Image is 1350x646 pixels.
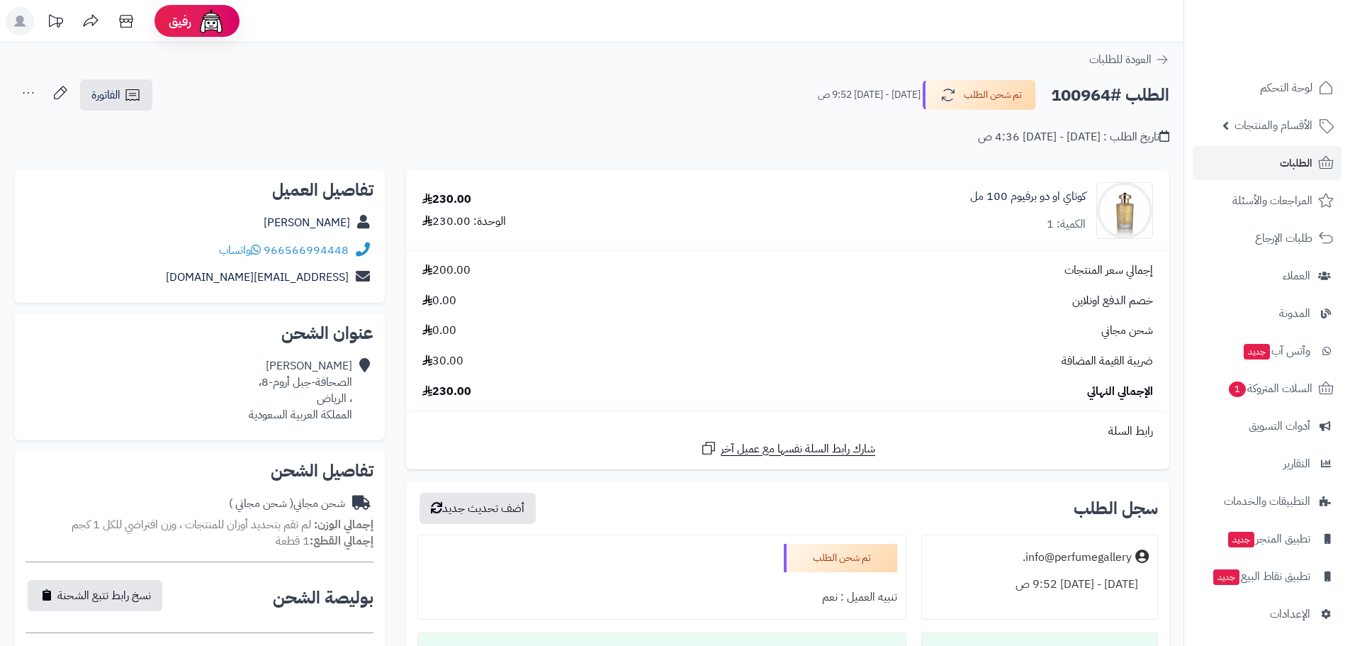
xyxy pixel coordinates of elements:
[1089,51,1169,68] a: العودة للطلبات
[1023,550,1132,566] div: info@perfumegallery.
[1270,604,1310,624] span: الإعدادات
[721,441,875,457] span: شارك رابط السلة نفسها مع عميل آخر
[249,358,352,423] div: [PERSON_NAME] الصحافة-جبل أروم-8، ، الرياض المملكة العربية السعودية
[264,242,349,259] a: 966566994448
[784,544,897,572] div: تم شحن الطلب
[1212,567,1310,586] span: تطبيق نقاط البيع
[1283,266,1310,286] span: العملاء
[229,496,345,512] div: شحن مجاني
[1249,416,1310,436] span: أدوات التسويق
[1193,372,1341,406] a: السلات المتروكة1
[1244,344,1270,360] span: جديد
[1193,184,1341,218] a: المراجعات والأسئلة
[1062,353,1153,369] span: ضريبة القيمة المضافة
[80,79,152,111] a: الفاتورة
[28,580,162,611] button: نسخ رابط تتبع الشحنة
[1193,259,1341,293] a: العملاء
[219,242,261,259] a: واتساب
[1072,293,1153,309] span: خصم الدفع اونلاين
[420,493,536,524] button: أضف تحديث جديد
[1224,491,1310,511] span: التطبيقات والخدمات
[1242,341,1310,361] span: وآتس آب
[314,516,373,533] strong: إجمالي الوزن:
[422,293,456,309] span: 0.00
[1193,522,1341,556] a: تطبيق المتجرجديد
[930,571,1149,598] div: [DATE] - [DATE] 9:52 ص
[1193,221,1341,255] a: طلبات الإرجاع
[422,262,471,279] span: 200.00
[1193,296,1341,330] a: المدونة
[700,440,875,457] a: شارك رابط السلة نفسها مع عميل آخر
[169,13,191,30] span: رفيق
[264,214,350,231] a: [PERSON_NAME]
[923,80,1036,110] button: تم شحن الطلب
[1234,116,1312,135] span: الأقسام والمنتجات
[1227,529,1310,549] span: تطبيق المتجر
[970,189,1086,205] a: كوتاي او دو برفيوم 100 مل
[1193,597,1341,631] a: الإعدادات
[1279,303,1310,323] span: المدونة
[1213,569,1239,585] span: جديد
[427,584,896,611] div: تنبيه العميل : نعم
[1064,262,1153,279] span: إجمالي سعر المنتجات
[422,353,463,369] span: 30.00
[1255,228,1312,248] span: طلبات الإرجاع
[276,533,373,550] small: 1 قطعة
[1227,379,1312,399] span: السلات المتروكة
[229,495,293,512] span: ( شحن مجاني )
[818,88,921,102] small: [DATE] - [DATE] 9:52 ص
[412,423,1164,440] div: رابط السلة
[422,191,471,208] div: 230.00
[978,129,1169,145] div: تاريخ الطلب : [DATE] - [DATE] 4:36 ص
[26,182,373,199] h2: تفاصيل العميل
[1260,78,1312,98] span: لوحة التحكم
[1193,484,1341,518] a: التطبيقات والخدمات
[1193,334,1341,368] a: وآتس آبجديد
[1254,38,1337,68] img: logo-2.png
[38,7,73,39] a: تحديثات المنصة
[1280,153,1312,173] span: الطلبات
[422,384,471,400] span: 230.00
[310,533,373,550] strong: إجمالي القطع:
[1232,191,1312,211] span: المراجعات والأسئلة
[1051,81,1169,110] h2: الطلب #100964
[166,269,349,286] a: [EMAIL_ADDRESS][DOMAIN_NAME]
[1193,409,1341,443] a: أدوات التسويق
[26,462,373,479] h2: تفاصيل الشحن
[1074,500,1158,517] h3: سجل الطلب
[1101,323,1153,339] span: شحن مجاني
[422,323,456,339] span: 0.00
[91,87,120,104] span: الفاتورة
[1193,559,1341,594] a: تطبيق نقاط البيعجديد
[1047,216,1086,233] div: الكمية: 1
[1089,51,1152,68] span: العودة للطلبات
[1283,454,1310,474] span: التقارير
[1229,382,1246,397] span: 1
[1228,532,1254,547] span: جديد
[57,587,151,604] span: نسخ رابط تتبع الشحنة
[1193,71,1341,105] a: لوحة التحكم
[1193,447,1341,481] a: التقارير
[1087,384,1153,400] span: الإجمالي النهائي
[422,213,506,230] div: الوحدة: 230.00
[1193,146,1341,180] a: الطلبات
[273,589,373,606] h2: بوليصة الشحن
[26,325,373,342] h2: عنوان الشحن
[197,7,225,35] img: ai-face.png
[72,516,311,533] span: لم تقم بتحديد أوزان للمنتجات ، وزن افتراضي للكل 1 كجم
[1097,182,1152,239] img: 1719850453-10-90x90.png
